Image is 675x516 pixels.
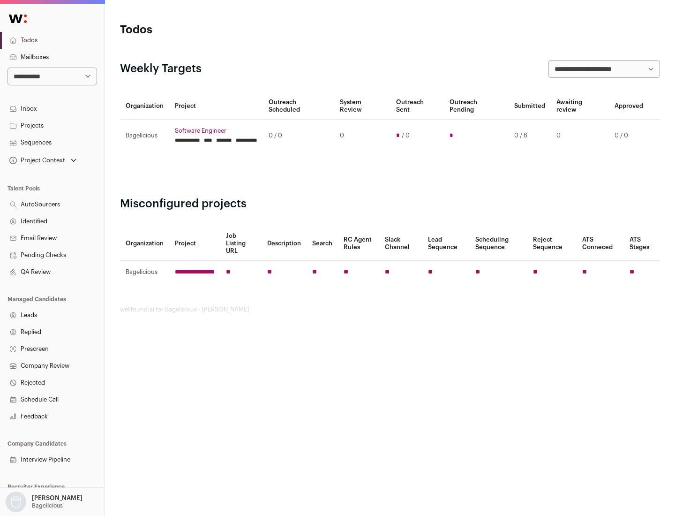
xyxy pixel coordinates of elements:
[175,127,257,135] a: Software Engineer
[551,120,609,152] td: 0
[7,154,78,167] button: Open dropdown
[120,227,169,261] th: Organization
[32,502,63,509] p: Bagelicious
[609,120,649,152] td: 0 / 0
[120,93,169,120] th: Organization
[120,61,202,76] h2: Weekly Targets
[338,227,379,261] th: RC Agent Rules
[444,93,508,120] th: Outreach Pending
[422,227,470,261] th: Lead Sequence
[120,197,660,212] h2: Misconfigured projects
[120,306,660,313] footer: wellfound:ai for Bagelicious - [PERSON_NAME]
[577,227,623,261] th: ATS Conneced
[624,227,660,261] th: ATS Stages
[6,492,26,512] img: nopic.png
[120,23,300,38] h1: Todos
[263,93,334,120] th: Outreach Scheduled
[551,93,609,120] th: Awaiting review
[169,227,220,261] th: Project
[220,227,262,261] th: Job Listing URL
[120,120,169,152] td: Bagelicious
[390,93,444,120] th: Outreach Sent
[527,227,577,261] th: Reject Sequence
[169,93,263,120] th: Project
[307,227,338,261] th: Search
[120,261,169,284] td: Bagelicious
[262,227,307,261] th: Description
[32,494,82,502] p: [PERSON_NAME]
[402,132,410,139] span: / 0
[509,93,551,120] th: Submitted
[263,120,334,152] td: 0 / 0
[609,93,649,120] th: Approved
[4,492,84,512] button: Open dropdown
[7,157,65,164] div: Project Context
[334,120,390,152] td: 0
[334,93,390,120] th: System Review
[4,9,32,28] img: Wellfound
[509,120,551,152] td: 0 / 6
[470,227,527,261] th: Scheduling Sequence
[379,227,422,261] th: Slack Channel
